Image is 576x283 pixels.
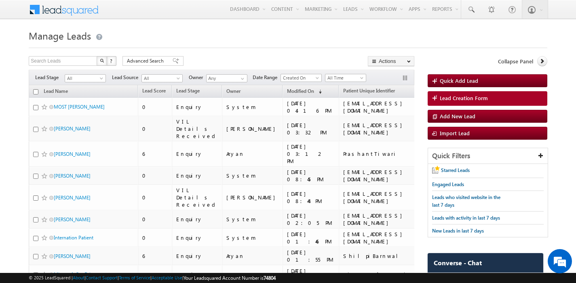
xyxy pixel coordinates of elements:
[65,75,103,82] span: All
[325,74,364,82] span: All Time
[432,194,500,208] span: Leads who visited website in the last 7 days
[343,100,439,114] div: [EMAIL_ADDRESS][DOMAIN_NAME]
[226,234,279,241] div: System
[176,252,218,260] div: Enquiry
[176,150,218,157] div: Enquiry
[110,57,114,64] span: ?
[54,151,91,157] a: [PERSON_NAME]
[54,126,91,132] a: [PERSON_NAME]
[287,190,335,205] div: [DATE] 08:44 PM
[54,235,93,241] a: Internation Patient
[142,252,168,260] div: 6
[226,252,279,260] div: Aryan
[343,212,439,226] div: [EMAIL_ADDRESS][DOMAIN_NAME]
[343,150,439,157] div: PrashantTiwari
[287,88,314,94] span: Modified On
[142,75,180,82] span: All
[152,275,182,280] a: Acceptable Use
[343,252,439,260] div: ShilpiBarnwal
[287,249,335,263] div: [DATE] 01:55 PM
[35,74,65,81] span: Lead Stage
[287,168,335,183] div: [DATE] 08:45 PM
[176,216,218,223] div: Enquiry
[325,74,366,82] a: All Time
[339,86,399,97] a: Patient Unique Identifier
[54,173,91,179] a: [PERSON_NAME]
[189,74,206,81] span: Owner
[142,88,166,94] span: Lead Score
[226,172,279,179] div: System
[54,104,105,110] a: MOST [PERSON_NAME]
[440,113,475,119] span: Add New Lead
[287,143,335,165] div: [DATE] 03:12 PM
[65,74,106,82] a: All
[343,271,439,278] div: MicrosoftOneDrive
[287,122,335,136] div: [DATE] 03:32 PM
[287,231,335,245] div: [DATE] 01:46 PM
[287,212,335,226] div: [DATE] 02:05 PM
[100,59,104,63] img: Search
[343,231,439,245] div: [EMAIL_ADDRESS][DOMAIN_NAME]
[226,88,241,94] span: Owner
[368,56,414,66] button: Actions
[172,86,204,97] a: Lead Stage
[343,168,439,183] div: [EMAIL_ADDRESS][DOMAIN_NAME]
[440,130,470,136] span: Import Lead
[343,88,395,94] span: Patient Unique Identifier
[440,94,488,102] span: Lead Creation Form
[142,216,168,223] div: 0
[432,215,500,221] span: Leads with activity in last 7 days
[236,75,247,83] a: Show All Items
[287,267,335,282] div: [DATE] 09:58 AM
[142,125,168,132] div: 0
[176,88,200,94] span: Lead Stage
[281,74,322,82] a: Created On
[184,275,276,281] span: Your Leadsquared Account Number is
[283,86,326,97] a: Modified On (sorted descending)
[86,275,118,280] a: Contact Support
[434,259,482,266] span: Converse - Chat
[127,57,166,65] span: Advanced Search
[176,172,218,179] div: Enquiry
[54,271,95,277] a: Microsoft OneDrive
[440,77,478,84] span: Quick Add Lead
[107,56,116,66] button: ?
[226,216,279,223] div: System
[29,29,91,42] span: Manage Leads
[253,74,281,81] span: Date Range
[138,86,170,97] a: Lead Score
[73,275,84,280] a: About
[226,103,279,111] div: System
[315,88,322,95] span: (sorted descending)
[142,234,168,241] div: 0
[498,58,533,65] span: Collapse Panel
[119,275,150,280] a: Terms of Service
[142,172,168,179] div: 0
[40,87,72,97] a: Lead Name
[112,74,141,81] span: Lead Source
[287,100,335,114] div: [DATE] 04:16 PM
[176,271,218,278] div: Enquiry
[176,118,218,140] div: VIL Details Received
[226,271,279,278] div: Aryan
[142,194,168,201] div: 0
[264,275,276,281] span: 74804
[226,150,279,157] div: Aryan
[54,216,91,222] a: [PERSON_NAME]
[281,74,319,82] span: Created On
[54,195,91,201] a: [PERSON_NAME]
[54,253,91,259] a: [PERSON_NAME]
[142,103,168,111] div: 0
[226,125,279,132] div: [PERSON_NAME]
[428,148,548,164] div: Quick Filters
[176,103,218,111] div: Enquiry
[441,167,470,173] span: Starred Leads
[29,274,276,282] span: © 2025 LeadSquared | | | | |
[428,91,547,106] a: Lead Creation Form
[432,228,484,234] span: New Leads in last 7 days
[226,194,279,201] div: [PERSON_NAME]
[176,187,218,208] div: VIL Details Received
[142,271,168,278] div: 1
[142,150,168,157] div: 6
[141,74,183,82] a: All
